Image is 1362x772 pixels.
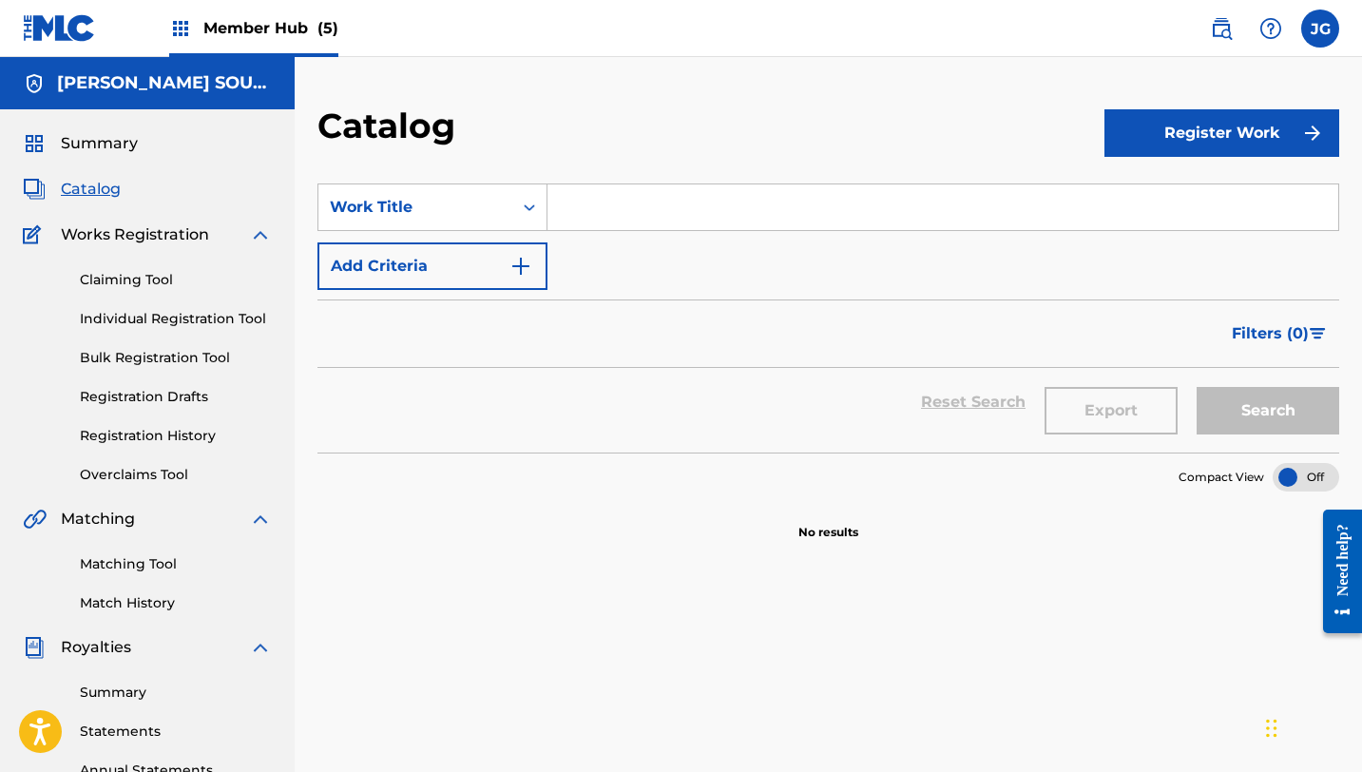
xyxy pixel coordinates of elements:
[61,178,121,201] span: Catalog
[80,309,272,329] a: Individual Registration Tool
[203,17,338,39] span: Member Hub
[249,636,272,659] img: expand
[23,14,96,42] img: MLC Logo
[1266,700,1277,757] div: Drag
[1252,10,1290,48] div: Help
[80,387,272,407] a: Registration Drafts
[317,105,465,147] h2: Catalog
[1220,310,1339,357] button: Filters (0)
[1202,10,1240,48] a: Public Search
[509,255,532,278] img: 9d2ae6d4665cec9f34b9.svg
[1301,10,1339,48] div: User Menu
[80,683,272,703] a: Summary
[61,132,138,155] span: Summary
[80,270,272,290] a: Claiming Tool
[23,636,46,659] img: Royalties
[317,242,547,290] button: Add Criteria
[61,636,131,659] span: Royalties
[1179,469,1264,486] span: Compact View
[57,72,272,94] h5: TEE LOPES SOUNDWORKS
[80,348,272,368] a: Bulk Registration Tool
[80,426,272,446] a: Registration History
[61,508,135,531] span: Matching
[249,223,272,246] img: expand
[80,465,272,485] a: Overclaims Tool
[798,501,858,541] p: No results
[249,508,272,531] img: expand
[317,183,1339,453] form: Search Form
[23,178,121,201] a: CatalogCatalog
[23,132,138,155] a: SummarySummary
[1260,681,1355,772] iframe: Chat Widget
[80,554,272,574] a: Matching Tool
[23,132,46,155] img: Summary
[1310,328,1326,339] img: filter
[23,178,46,201] img: Catalog
[23,72,46,95] img: Accounts
[23,508,47,531] img: Matching
[1301,122,1324,145] img: f7272a7cc735f4ea7f67.svg
[1259,17,1282,40] img: help
[1232,322,1309,345] span: Filters ( 0 )
[80,722,272,742] a: Statements
[317,19,338,37] span: (5)
[169,17,192,40] img: Top Rightsholders
[1210,17,1233,40] img: search
[23,223,48,246] img: Works Registration
[1309,494,1362,647] iframe: Resource Center
[1104,109,1339,157] button: Register Work
[61,223,209,246] span: Works Registration
[80,593,272,613] a: Match History
[330,196,501,219] div: Work Title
